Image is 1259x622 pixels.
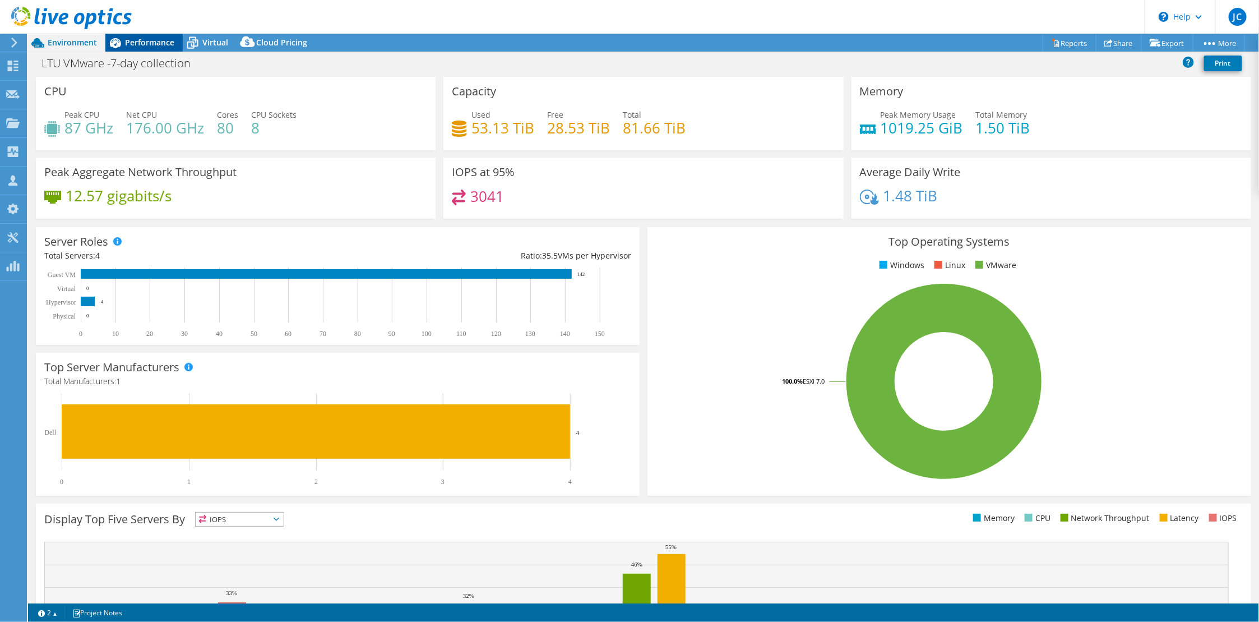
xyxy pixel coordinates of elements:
[422,330,432,338] text: 100
[48,37,97,48] span: Environment
[441,478,445,486] text: 3
[1157,512,1199,524] li: Latency
[456,330,466,338] text: 110
[44,250,337,262] div: Total Servers:
[60,478,63,486] text: 0
[525,330,535,338] text: 130
[1206,512,1237,524] li: IOPS
[782,377,803,385] tspan: 100.0%
[463,592,474,599] text: 32%
[116,376,121,386] span: 1
[64,109,99,120] span: Peak CPU
[491,330,501,338] text: 120
[66,190,172,202] h4: 12.57 gigabits/s
[320,330,326,338] text: 70
[251,330,257,338] text: 50
[126,109,157,120] span: Net CPU
[30,606,65,620] a: 2
[181,330,188,338] text: 30
[881,122,963,134] h4: 1019.25 GiB
[64,122,113,134] h4: 87 GHz
[576,429,580,436] text: 4
[623,109,641,120] span: Total
[471,122,534,134] h4: 53.13 TiB
[547,122,610,134] h4: 28.53 TiB
[470,190,504,202] h4: 3041
[656,236,1243,248] h3: Top Operating Systems
[57,285,76,293] text: Virtual
[568,478,572,486] text: 4
[196,513,284,526] span: IOPS
[883,190,938,202] h4: 1.48 TiB
[216,330,223,338] text: 40
[46,298,76,306] text: Hypervisor
[354,330,361,338] text: 80
[560,330,570,338] text: 140
[44,375,631,388] h4: Total Manufacturers:
[44,429,56,436] text: Dell
[44,166,237,178] h3: Peak Aggregate Network Throughput
[860,166,961,178] h3: Average Daily Write
[125,37,174,48] span: Performance
[44,361,179,374] h3: Top Server Manufacturers
[256,37,307,48] span: Cloud Pricing
[1204,56,1242,71] a: Print
[48,271,76,279] text: Guest VM
[337,250,631,262] div: Ratio: VMs per Hypervisor
[1096,34,1142,52] a: Share
[53,312,76,320] text: Physical
[112,330,119,338] text: 10
[595,330,605,338] text: 150
[1022,512,1050,524] li: CPU
[932,259,965,271] li: Linux
[452,85,496,98] h3: Capacity
[79,330,82,338] text: 0
[95,250,100,261] span: 4
[1229,8,1247,26] span: JC
[86,313,89,319] text: 0
[542,250,558,261] span: 35.5
[631,561,642,568] text: 46%
[187,478,191,486] text: 1
[146,330,153,338] text: 20
[877,259,924,271] li: Windows
[976,122,1030,134] h4: 1.50 TiB
[44,85,67,98] h3: CPU
[803,377,825,385] tspan: ESXi 7.0
[36,57,208,70] h1: LTU VMware -7-day collection
[1043,34,1096,52] a: Reports
[217,109,238,120] span: Cores
[388,330,395,338] text: 90
[217,122,238,134] h4: 80
[665,543,677,550] text: 55%
[226,589,237,596] text: 33%
[970,512,1015,524] li: Memory
[1141,34,1193,52] a: Export
[44,236,108,248] h3: Server Roles
[973,259,1016,271] li: VMware
[64,606,130,620] a: Project Notes
[881,109,956,120] span: Peak Memory Usage
[547,109,563,120] span: Free
[202,37,228,48] span: Virtual
[623,122,686,134] h4: 81.66 TiB
[1159,12,1169,22] svg: \n
[314,478,318,486] text: 2
[285,330,291,338] text: 60
[126,122,204,134] h4: 176.00 GHz
[577,271,585,277] text: 142
[1193,34,1245,52] a: More
[101,299,104,305] text: 4
[860,85,904,98] h3: Memory
[251,122,297,134] h4: 8
[86,285,89,291] text: 0
[976,109,1027,120] span: Total Memory
[1058,512,1150,524] li: Network Throughput
[471,109,490,120] span: Used
[251,109,297,120] span: CPU Sockets
[452,166,515,178] h3: IOPS at 95%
